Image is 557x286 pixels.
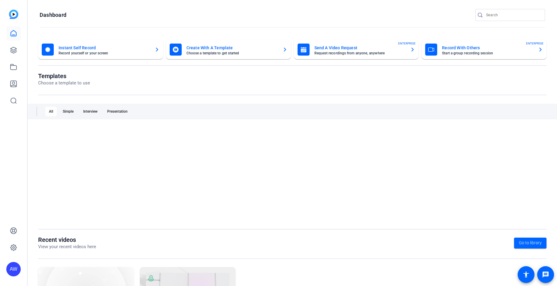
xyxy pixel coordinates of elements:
mat-card-subtitle: Request recordings from anyone, anywhere [314,51,406,55]
button: Create With A TemplateChoose a template to get started [166,40,291,59]
div: Interview [80,107,101,116]
input: Search [486,11,540,19]
h1: Dashboard [40,11,66,19]
span: Go to library [519,240,542,246]
mat-card-title: Create With A Template [186,44,278,51]
mat-card-subtitle: Start a group recording session [442,51,533,55]
mat-card-subtitle: Record yourself or your screen [59,51,150,55]
mat-card-title: Instant Self Record [59,44,150,51]
p: View your recent videos here [38,243,96,250]
h1: Templates [38,72,90,80]
span: ENTERPRISE [526,41,543,46]
mat-card-title: Record With Others [442,44,533,51]
h1: Recent videos [38,236,96,243]
button: Send A Video RequestRequest recordings from anyone, anywhereENTERPRISE [294,40,419,59]
button: Instant Self RecordRecord yourself or your screen [38,40,163,59]
div: Simple [59,107,77,116]
a: Go to library [514,238,546,248]
mat-icon: accessibility [522,271,530,278]
div: Presentation [104,107,131,116]
mat-card-subtitle: Choose a template to get started [186,51,278,55]
p: Choose a template to use [38,80,90,87]
div: All [45,107,57,116]
button: Record With OthersStart a group recording sessionENTERPRISE [422,40,546,59]
img: blue-gradient.svg [9,10,18,19]
div: AW [6,262,21,276]
span: ENTERPRISE [398,41,416,46]
mat-icon: message [542,271,549,278]
mat-card-title: Send A Video Request [314,44,406,51]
